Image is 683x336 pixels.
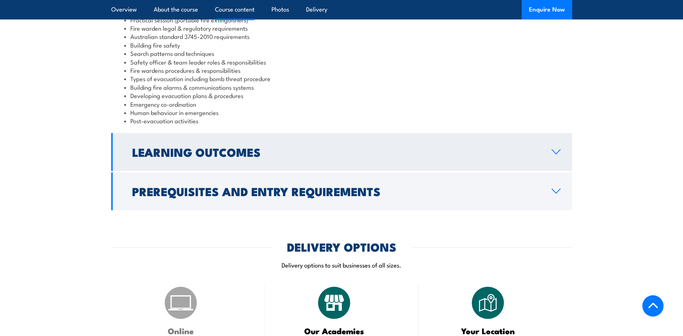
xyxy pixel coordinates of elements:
li: Practical session (portable fire extinguishers) [124,16,559,24]
li: Fire wardens procedures & responsibilities [124,66,559,74]
li: Building fire alarms & communications systems [124,83,559,91]
li: Search patterns and techniques [124,49,559,57]
h2: Prerequisites and Entry Requirements [132,186,540,196]
li: Building fire safety [124,41,559,49]
li: Safety officer & team leader roles & responsibilities [124,58,559,66]
h3: Your Location [436,327,540,335]
li: Fire warden legal & regulatory requirements [124,24,559,32]
p: Delivery options to suit businesses of all sizes. [111,261,572,269]
a: Prerequisites and Entry Requirements [111,172,572,210]
h2: Learning Outcomes [132,147,540,157]
li: Australian standard 3745-2010 requirements [124,32,559,40]
h3: Our Academies [283,327,386,335]
li: Developing evacuation plans & procedures [124,91,559,100]
li: Emergency co-ordination [124,100,559,108]
h3: Online [129,327,233,335]
h2: DELIVERY OPTIONS [287,242,396,252]
a: Learning Outcomes [111,133,572,171]
li: Post-evacuation activities [124,116,559,125]
li: Types of evacuation including bomb threat procedure [124,74,559,83]
li: Human behaviour in emergencies [124,108,559,116]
